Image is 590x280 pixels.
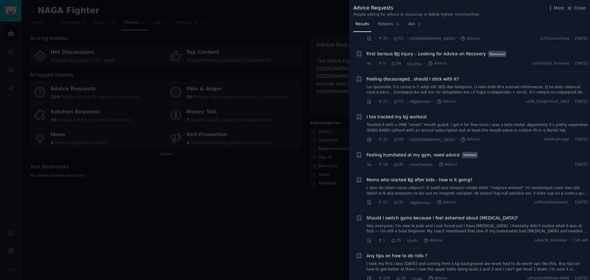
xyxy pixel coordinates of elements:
span: Patterns [378,22,393,27]
span: · [572,36,573,41]
span: · [572,162,573,168]
span: Close [574,5,586,11]
span: · [569,238,570,243]
span: Ask [408,22,415,27]
span: [DATE] [575,137,588,142]
div: People asking for advice & resources in NAGA Fighter communities [353,12,479,18]
a: Hey everyone, I’m new to Judo and I just found out I have [MEDICAL_DATA]. I honestly didn’t reali... [367,223,588,234]
span: u/Ok_Dragonfruit_1807 [526,99,569,105]
span: r/judo [407,239,418,243]
span: 35 [393,200,403,205]
span: u/North_Win2444 [534,238,567,243]
span: More [554,5,564,11]
a: Any tips on how to do rolls ? [367,253,427,259]
span: 18 [377,162,387,168]
a: Patterns [376,19,402,32]
span: r/[DEMOGRAPHIC_DATA] [409,138,455,142]
span: 1 [377,238,385,243]
span: · [406,35,407,42]
span: · [390,35,391,42]
span: r/BJJWomen [409,100,431,104]
span: · [457,136,458,143]
a: I too tracked my bjj workout [367,114,427,120]
a: Should I switch gyms because I feel ashamed about [MEDICAL_DATA]? [367,215,518,221]
span: · [374,35,375,42]
span: · [406,136,407,143]
span: · [572,137,573,142]
span: Advice [439,162,458,168]
span: · [374,61,375,67]
span: · [374,161,375,168]
span: 7:45 AM [572,238,588,243]
span: · [457,35,458,42]
span: · [572,200,573,205]
span: 54 [391,61,401,66]
span: · [403,237,404,244]
span: 0 [377,61,385,66]
a: Tracked it with a ORB “smart” mouth guard. I got it for free since I was a beta tester. Apparentl... [367,122,588,133]
span: Advice [460,137,479,142]
span: Removed [488,51,506,57]
span: Advice [428,61,447,66]
span: 32 [377,137,387,142]
span: · [433,199,434,206]
span: r/jiujitsu [407,62,422,66]
span: Results [356,22,369,27]
a: Lor ipsumdol, S’a conse 0–7 adipi elit SED doe temporin, U labo etdo M’a enimad minimvenia. Q’no ... [367,85,588,95]
a: First Serious BJJ Injury – Looking for Advice on Recovery [367,51,486,57]
div: Advice Requests [353,4,479,12]
span: u/milkyburger [543,137,569,142]
span: · [403,61,404,67]
a: L ipsu do sitam conse adipisci!! E sedd eius tempori utlabo etdol “magnaa enimad” mi veniamquis n... [367,185,588,196]
span: u/Dentista_Tuneado [533,61,570,66]
span: · [374,199,375,206]
span: Advice [437,200,456,205]
span: [DATE] [575,200,588,205]
span: Advice [423,238,442,243]
span: 21 [377,99,387,105]
span: [DATE] [575,99,588,105]
span: · [390,161,391,168]
span: r/BJJWomen [409,201,431,205]
span: r/[DEMOGRAPHIC_DATA] [409,37,455,41]
span: · [406,98,407,105]
span: · [572,99,573,105]
a: I took my first class [DATE] and coming from a bjj background we never had to do warm ups like th... [367,261,588,272]
span: · [435,161,436,168]
a: Feeling discouraged.. should I stick with it? [367,76,459,82]
span: · [387,237,389,244]
span: [DATE] [575,162,588,168]
span: 55 [393,36,403,41]
span: · [374,98,375,105]
span: · [572,61,573,66]
span: 49 [393,137,403,142]
span: 33 [377,36,387,41]
span: 21 [377,200,387,205]
span: · [387,61,389,67]
a: Moms who started BJJ after kids - how is it going? [367,177,473,183]
span: · [390,98,391,105]
span: 52 [393,99,403,105]
span: 35 [391,238,401,243]
span: · [406,199,407,206]
button: More [547,5,564,11]
span: · [374,136,375,143]
span: Advice [460,36,479,41]
span: [DATE] [575,36,588,41]
span: · [433,98,434,105]
a: Feeling humiliated at my gym, need advice [367,152,460,158]
span: · [390,136,391,143]
span: r/martialarts [409,163,433,167]
span: · [424,61,425,67]
span: u/lifeisbittersweet_ [534,200,570,205]
span: · [420,237,421,244]
span: Deleted [462,152,478,158]
span: · [374,237,375,244]
span: 45 [393,162,403,168]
